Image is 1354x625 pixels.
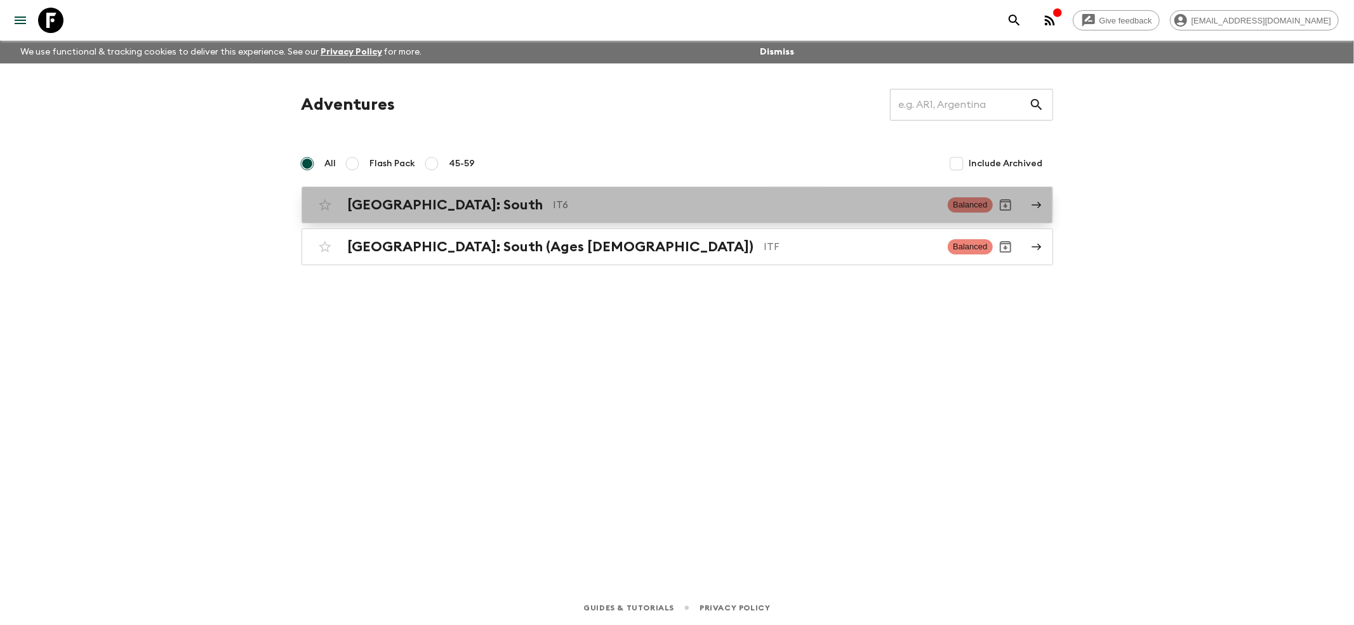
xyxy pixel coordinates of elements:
[757,43,797,61] button: Dismiss
[554,197,938,213] p: IT6
[993,234,1018,260] button: Archive
[348,197,543,213] h2: [GEOGRAPHIC_DATA]: South
[321,48,382,56] a: Privacy Policy
[302,92,395,117] h1: Adventures
[764,239,938,254] p: ITF
[948,197,992,213] span: Balanced
[1092,16,1159,25] span: Give feedback
[302,187,1053,223] a: [GEOGRAPHIC_DATA]: SouthIT6BalancedArchive
[1185,16,1338,25] span: [EMAIL_ADDRESS][DOMAIN_NAME]
[969,157,1043,170] span: Include Archived
[890,87,1029,122] input: e.g. AR1, Argentina
[1073,10,1160,30] a: Give feedback
[325,157,336,170] span: All
[583,601,674,615] a: Guides & Tutorials
[302,228,1053,265] a: [GEOGRAPHIC_DATA]: South (Ages [DEMOGRAPHIC_DATA])ITFBalancedArchive
[948,239,992,254] span: Balanced
[449,157,475,170] span: 45-59
[1170,10,1339,30] div: [EMAIL_ADDRESS][DOMAIN_NAME]
[370,157,416,170] span: Flash Pack
[993,192,1018,218] button: Archive
[8,8,33,33] button: menu
[1002,8,1027,33] button: search adventures
[348,239,754,255] h2: [GEOGRAPHIC_DATA]: South (Ages [DEMOGRAPHIC_DATA])
[700,601,770,615] a: Privacy Policy
[15,41,427,63] p: We use functional & tracking cookies to deliver this experience. See our for more.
